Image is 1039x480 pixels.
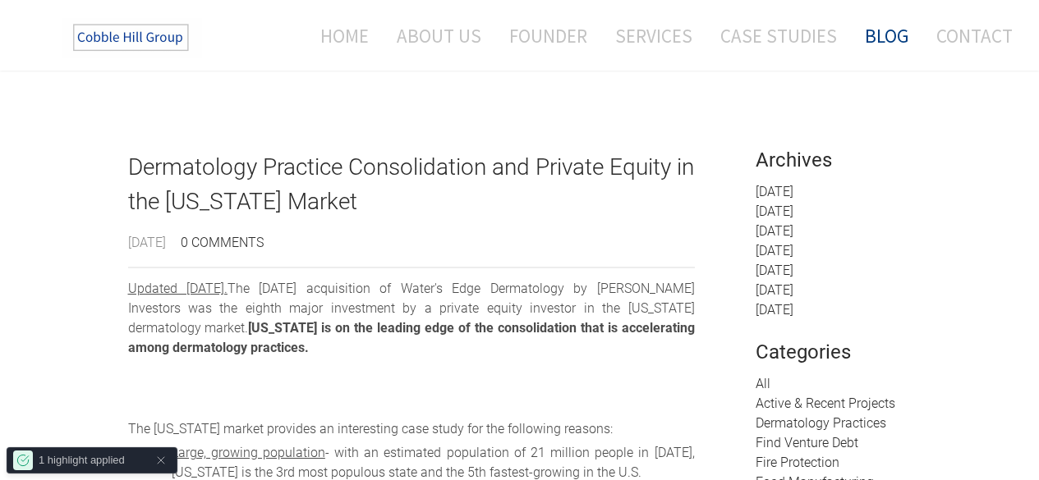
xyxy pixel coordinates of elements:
a: About Us [384,14,494,57]
span: The [US_STATE] market provides an interesting case study for the following reasons: [128,421,613,437]
a: 0 Comments [181,235,264,250]
u: Updated [DATE]. [128,281,228,296]
a: Dermatology Practices [756,415,886,431]
a: [DATE] [756,223,793,239]
span: [DATE] [128,236,166,253]
a: [DATE] [756,184,793,199]
div: The [DATE] acquisition of Water's Edge Dermatology by [PERSON_NAME] Investors was the eighth majo... [128,279,695,397]
a: Active & Recent Projects [756,395,895,411]
a: Fire Protection [756,455,839,470]
a: [DATE] [756,282,793,298]
h2: Archives [756,150,903,178]
a: Find Venture Debt [756,435,858,450]
u: Large, growing population [172,445,325,460]
a: [DATE] [756,302,793,318]
h2: Categories [756,342,903,370]
img: The Cobble Hill Group LLC [62,17,202,58]
a: Home [296,14,381,57]
a: Contact [924,14,1013,57]
a: Case Studies [708,14,849,57]
strong: [US_STATE] is on the leading edge of the consolidation that is accelerating among dermatology pra... [128,320,695,355]
a: Founder [497,14,600,57]
a: [DATE] [756,203,793,219]
a: Blog [853,14,921,57]
a: Dermatology Practice Consolidation and Private Equity in the [US_STATE] Market [128,150,695,219]
a: [DATE] [756,263,793,278]
span: - with an estimated population of 21 million people in [DATE], [US_STATE] is the 3rd most populou... [172,445,695,480]
a: Services [603,14,705,57]
a: All [756,376,770,391]
a: [DATE] [756,243,793,258]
